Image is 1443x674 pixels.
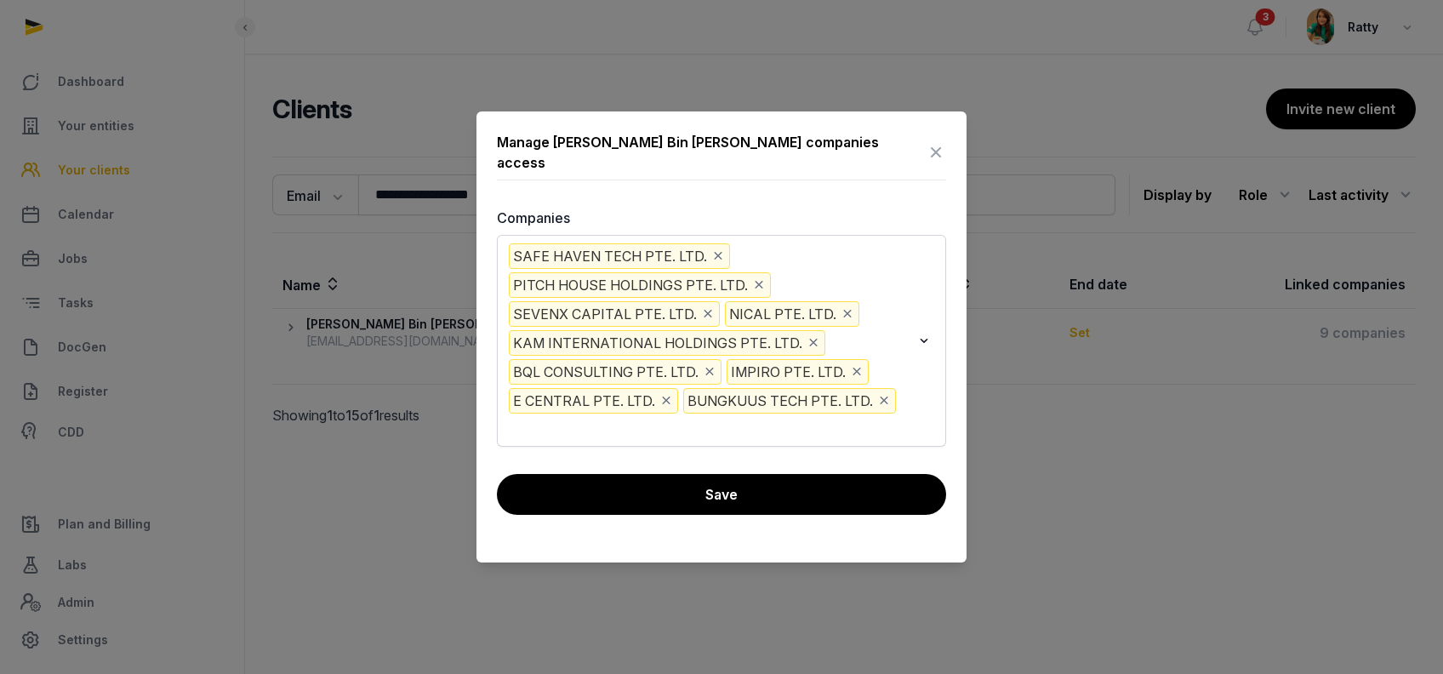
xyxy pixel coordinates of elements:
[659,389,674,413] button: Deselect E CENTRAL PTE. LTD.
[497,474,946,515] button: Save
[509,388,678,414] span: E CENTRAL PTE. LTD.
[710,244,726,268] button: Deselect SAFE HAVEN TECH PTE. LTD.
[727,359,869,385] span: IMPIRO PTE. LTD.
[507,417,911,437] input: Search for option
[849,360,864,384] button: Deselect IMPIRO PTE. LTD.
[876,389,892,413] button: Deselect BUNGKUUS TECH PTE. LTD.
[683,388,896,414] span: BUNGKUUS TECH PTE. LTD.
[497,132,926,173] div: Manage [PERSON_NAME] Bin [PERSON_NAME] companies access
[505,240,938,441] div: Search for option
[725,301,859,327] span: NICAL PTE. LTD.
[751,273,767,297] button: Deselect PITCH HOUSE HOLDINGS PTE. LTD.
[509,301,720,327] span: SEVENX CAPITAL PTE. LTD.
[700,302,716,326] button: Deselect SEVENX CAPITAL PTE. LTD.
[840,302,855,326] button: Deselect NICAL PTE. LTD.
[509,243,730,269] span: SAFE HAVEN TECH PTE. LTD.
[509,330,825,356] span: KAM INTERNATIONAL HOLDINGS PTE. LTD.
[497,208,946,228] label: Companies
[702,360,717,384] button: Deselect BQL CONSULTING PTE. LTD.
[509,359,721,385] span: BQL CONSULTING PTE. LTD.
[509,272,771,298] span: PITCH HOUSE HOLDINGS PTE. LTD.
[806,331,821,355] button: Deselect KAM INTERNATIONAL HOLDINGS PTE. LTD.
